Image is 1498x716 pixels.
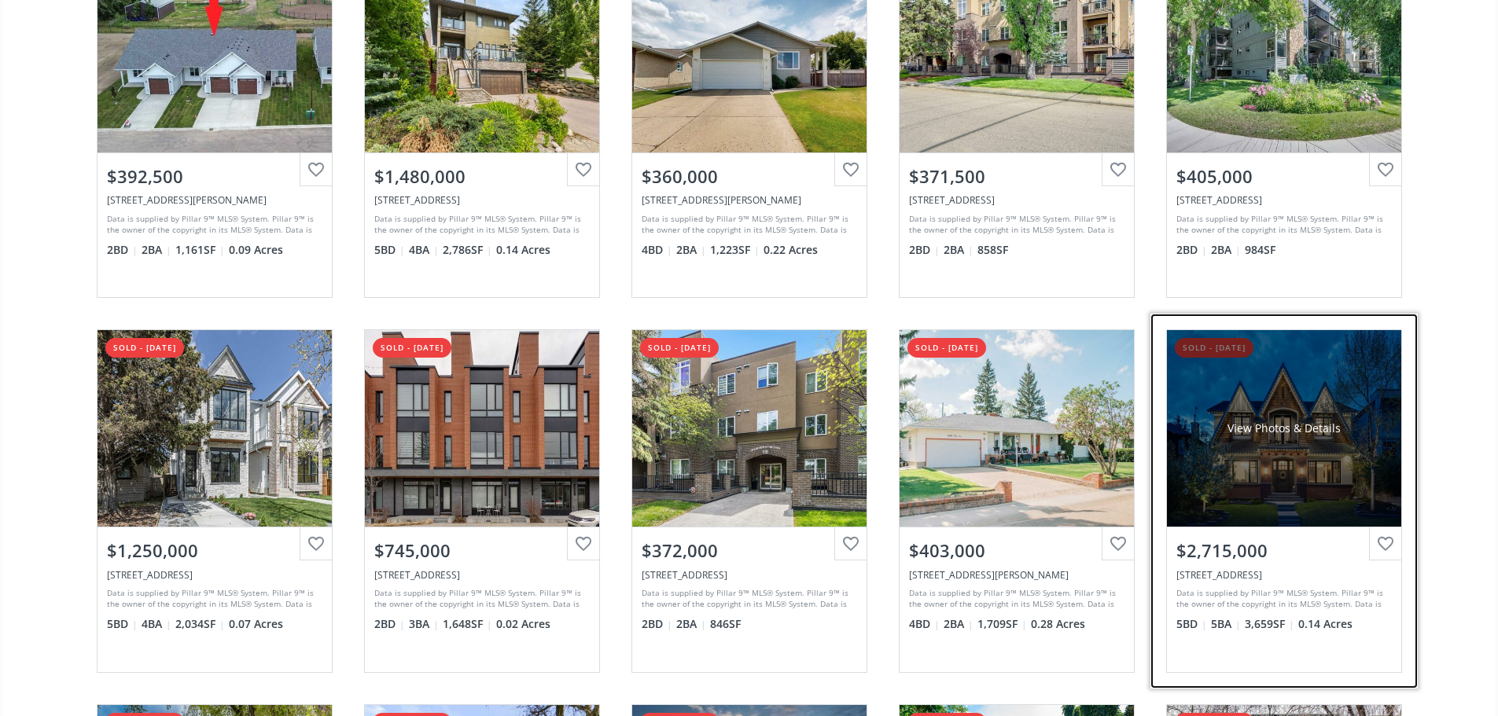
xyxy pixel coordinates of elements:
[909,568,1124,582] div: 4606 52 Street, Stettler, AB T4K 1J5
[909,587,1121,611] div: Data is supplied by Pillar 9™ MLS® System. Pillar 9™ is the owner of the copyright in its MLS® Sy...
[642,213,853,237] div: Data is supplied by Pillar 9™ MLS® System. Pillar 9™ is the owner of the copyright in its MLS® Sy...
[977,242,1008,258] span: 858 SF
[642,616,672,632] span: 2 BD
[409,616,439,632] span: 3 BA
[883,314,1150,688] a: sold - [DATE]$403,000[STREET_ADDRESS][PERSON_NAME]Data is supplied by Pillar 9™ MLS® System. Pill...
[676,616,706,632] span: 2 BA
[374,164,590,189] div: $1,480,000
[348,314,616,688] a: sold - [DATE]$745,000[STREET_ADDRESS]Data is supplied by Pillar 9™ MLS® System. Pillar 9™ is the ...
[642,164,857,189] div: $360,000
[1176,616,1207,632] span: 5 BD
[1176,538,1392,563] div: $2,715,000
[496,242,550,258] span: 0.14 Acres
[1176,213,1388,237] div: Data is supplied by Pillar 9™ MLS® System. Pillar 9™ is the owner of the copyright in its MLS® Sy...
[107,193,322,207] div: 4509 B 56A Street Close, Stettler, AB T0C 2L1
[909,164,1124,189] div: $371,500
[909,538,1124,563] div: $403,000
[642,538,857,563] div: $372,000
[374,213,586,237] div: Data is supplied by Pillar 9™ MLS® System. Pillar 9™ is the owner of the copyright in its MLS® Sy...
[944,242,974,258] span: 2 BA
[1245,242,1275,258] span: 984 SF
[1245,616,1294,632] span: 3,659 SF
[374,193,590,207] div: 3520 8 Avenue NW, Calgary, AB T2N 1C9
[107,538,322,563] div: $1,250,000
[944,616,974,632] span: 2 BA
[710,242,760,258] span: 1,223 SF
[676,242,706,258] span: 2 BA
[909,193,1124,207] div: 518 33 Street NW #205, Calgary, AB T2N 2W4
[107,587,318,611] div: Data is supplied by Pillar 9™ MLS® System. Pillar 9™ is the owner of the copyright in its MLS® Sy...
[374,587,586,611] div: Data is supplied by Pillar 9™ MLS® System. Pillar 9™ is the owner of the copyright in its MLS® Sy...
[229,616,283,632] span: 0.07 Acres
[142,242,171,258] span: 2 BA
[1031,616,1085,632] span: 0.28 Acres
[1298,616,1353,632] span: 0.14 Acres
[642,242,672,258] span: 4 BD
[443,616,492,632] span: 1,648 SF
[642,193,857,207] div: 9 56 Street Close, Stettler, AB T4K 1A1
[229,242,283,258] span: 0.09 Acres
[142,616,171,632] span: 4 BA
[374,538,590,563] div: $745,000
[1211,242,1241,258] span: 2 BA
[1176,193,1392,207] div: 3422 Parkdale Boulevard NW #14, Calgary, AB T2N 3T4
[107,213,318,237] div: Data is supplied by Pillar 9™ MLS® System. Pillar 9™ is the owner of the copyright in its MLS® Sy...
[642,587,853,611] div: Data is supplied by Pillar 9™ MLS® System. Pillar 9™ is the owner of the copyright in its MLS® Sy...
[175,616,225,632] span: 2,034 SF
[1176,587,1388,611] div: Data is supplied by Pillar 9™ MLS® System. Pillar 9™ is the owner of the copyright in its MLS® Sy...
[764,242,818,258] span: 0.22 Acres
[909,242,940,258] span: 2 BD
[1176,164,1392,189] div: $405,000
[374,616,405,632] span: 2 BD
[1176,242,1207,258] span: 2 BD
[107,164,322,189] div: $392,500
[496,616,550,632] span: 0.02 Acres
[107,242,138,258] span: 2 BD
[977,616,1027,632] span: 1,709 SF
[1211,616,1241,632] span: 5 BA
[909,616,940,632] span: 4 BD
[175,242,225,258] span: 1,161 SF
[443,242,492,258] span: 2,786 SF
[107,568,322,582] div: 531 35A Street NW, Calgary, AB T2N3A1
[1150,314,1418,688] a: sold - [DATE]View Photos & Details$2,715,000[STREET_ADDRESS]Data is supplied by Pillar 9™ MLS® Sy...
[374,242,405,258] span: 5 BD
[642,568,857,582] div: 518 33rd Street NW ##102, Calgary, AB T2N 2W4
[409,242,439,258] span: 4 BA
[81,314,348,688] a: sold - [DATE]$1,250,000[STREET_ADDRESS]Data is supplied by Pillar 9™ MLS® System. Pillar 9™ is th...
[107,616,138,632] span: 5 BD
[616,314,883,688] a: sold - [DATE]$372,000[STREET_ADDRESS]Data is supplied by Pillar 9™ MLS® System. Pillar 9™ is the ...
[374,568,590,582] div: 3043 Parkdale Lane NW, Calgary, AB T2N 5B3
[710,616,741,632] span: 846 SF
[1227,420,1341,436] div: View Photos & Details
[1176,568,1392,582] div: 915 33A Street NW, Calgary, AB T2N 2X4
[909,213,1121,237] div: Data is supplied by Pillar 9™ MLS® System. Pillar 9™ is the owner of the copyright in its MLS® Sy...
